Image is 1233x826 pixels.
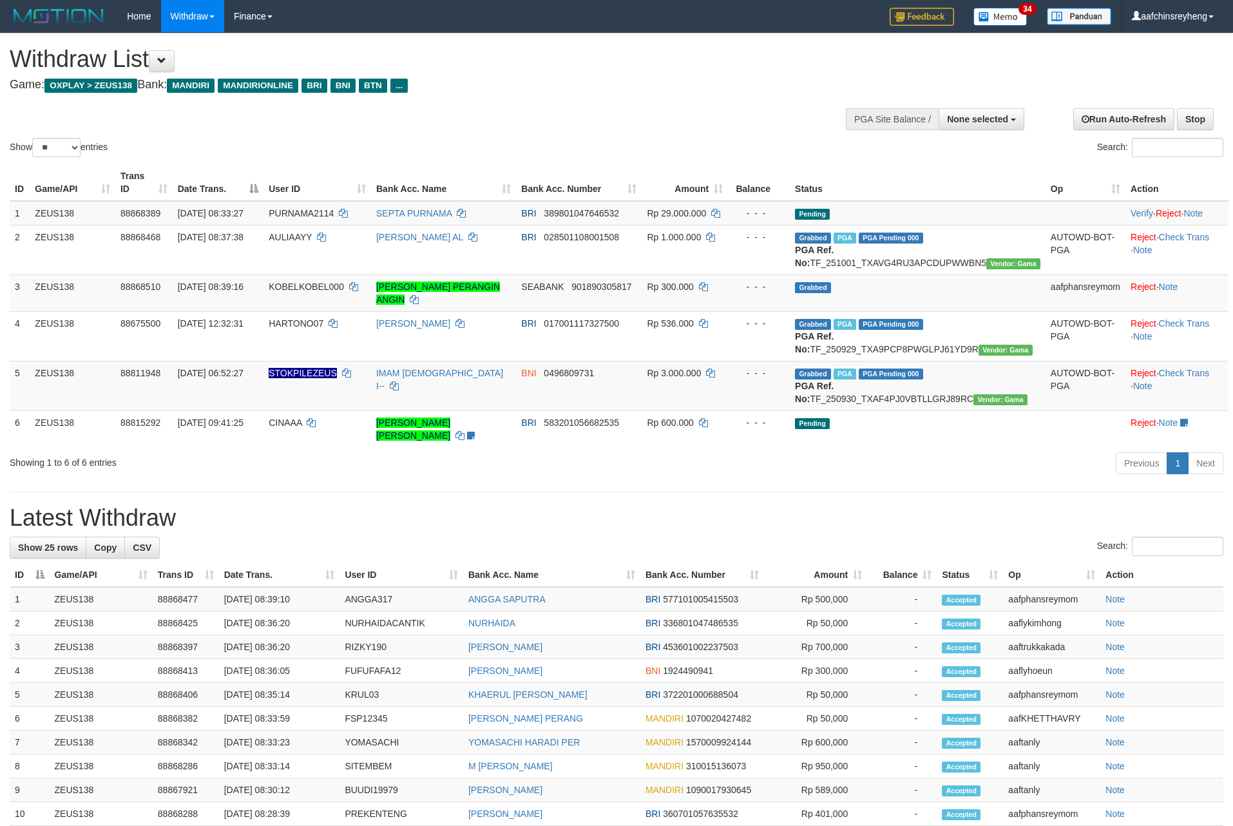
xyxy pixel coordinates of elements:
[1105,642,1125,652] a: Note
[339,754,463,778] td: SITEMBEM
[219,778,340,802] td: [DATE] 08:30:12
[10,659,50,683] td: 4
[263,164,371,201] th: User ID: activate to sort column ascending
[733,280,785,293] div: - - -
[30,164,115,201] th: Game/API: activate to sort column ascending
[269,232,312,242] span: AULIAAYY
[10,587,50,611] td: 1
[733,207,785,220] div: - - -
[468,594,546,604] a: ANGGA SAPUTRA
[645,809,660,819] span: BRI
[10,274,30,311] td: 3
[733,367,785,379] div: - - -
[979,345,1033,356] span: Vendor URL: https://trx31.1velocity.biz
[1159,282,1178,292] a: Note
[867,563,937,587] th: Balance: activate to sort column ascending
[764,778,867,802] td: Rp 589,000
[846,108,939,130] div: PGA Site Balance /
[1046,361,1125,410] td: AUTOWD-BOT-PGA
[790,361,1046,410] td: TF_250930_TXAF4PJ0VBTLLGRJ89RC
[269,282,344,292] span: KOBELKOBEL000
[359,79,387,93] span: BTN
[44,79,137,93] span: OXPLAY > ZEUS138
[219,802,340,826] td: [DATE] 08:28:39
[1132,138,1223,157] input: Search:
[30,225,115,274] td: ZEUS138
[1105,689,1125,700] a: Note
[973,8,1027,26] img: Button%20Memo.svg
[32,138,81,157] select: Showentries
[178,318,244,329] span: [DATE] 12:32:31
[1105,785,1125,795] a: Note
[1159,232,1210,242] a: Check Trans
[153,754,219,778] td: 88868286
[10,201,30,226] td: 1
[115,164,173,201] th: Trans ID: activate to sort column ascending
[10,683,50,707] td: 5
[219,707,340,731] td: [DATE] 08:33:59
[10,505,1223,531] h1: Latest Withdraw
[376,368,503,391] a: IMAM [DEMOGRAPHIC_DATA] I--
[795,381,834,404] b: PGA Ref. No:
[790,164,1046,201] th: Status
[663,594,738,604] span: Copy 577101005415503 to clipboard
[468,785,542,795] a: [PERSON_NAME]
[859,369,923,379] span: PGA Pending
[663,809,738,819] span: Copy 360701057635532 to clipboard
[764,587,867,611] td: Rp 500,000
[686,761,746,771] span: Copy 310015136073 to clipboard
[10,225,30,274] td: 2
[1003,754,1100,778] td: aaftanly
[795,369,831,379] span: Grabbed
[790,225,1046,274] td: TF_251001_TXAVG4RU3APCDUPWWBN5
[834,369,856,379] span: Marked by aafsreyleap
[120,368,160,378] span: 88811948
[10,731,50,754] td: 7
[468,689,588,700] a: KHAERUL [PERSON_NAME]
[1097,138,1223,157] label: Search:
[1073,108,1174,130] a: Run Auto-Refresh
[18,543,78,553] span: Show 25 rows
[663,618,738,628] span: Copy 336801047486535 to clipboard
[468,666,542,676] a: [PERSON_NAME]
[790,311,1046,361] td: TF_250929_TXA9PCP8PWGLPJ61YD9R
[1018,3,1036,15] span: 34
[10,754,50,778] td: 8
[1003,635,1100,659] td: aaftrukkakada
[1125,410,1228,447] td: ·
[219,635,340,659] td: [DATE] 08:36:20
[219,563,340,587] th: Date Trans.: activate to sort column ascending
[867,802,937,826] td: -
[795,319,831,330] span: Grabbed
[645,642,660,652] span: BRI
[376,418,450,441] a: [PERSON_NAME] [PERSON_NAME]
[1131,368,1156,378] a: Reject
[942,785,980,796] span: Accepted
[219,659,340,683] td: [DATE] 08:36:05
[795,209,830,220] span: Pending
[1003,731,1100,754] td: aaftanly
[1046,164,1125,201] th: Op: activate to sort column ascending
[764,611,867,635] td: Rp 50,000
[859,233,923,244] span: PGA Pending
[1116,452,1167,474] a: Previous
[153,683,219,707] td: 88868406
[544,418,619,428] span: Copy 583201056682535 to clipboard
[942,595,980,606] span: Accepted
[1133,245,1152,255] a: Note
[795,331,834,354] b: PGA Ref. No:
[468,618,515,628] a: NURHAIDA
[10,6,108,26] img: MOTION_logo.png
[1125,311,1228,361] td: · ·
[834,319,856,330] span: Marked by aaftrukkakada
[10,778,50,802] td: 9
[1132,537,1223,556] input: Search:
[733,416,785,429] div: - - -
[390,79,408,93] span: ...
[1156,208,1181,218] a: Reject
[376,282,500,305] a: [PERSON_NAME] PERANGIN ANGIN
[468,642,542,652] a: [PERSON_NAME]
[942,642,980,653] span: Accepted
[178,282,244,292] span: [DATE] 08:39:16
[339,659,463,683] td: FUFUFAFA12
